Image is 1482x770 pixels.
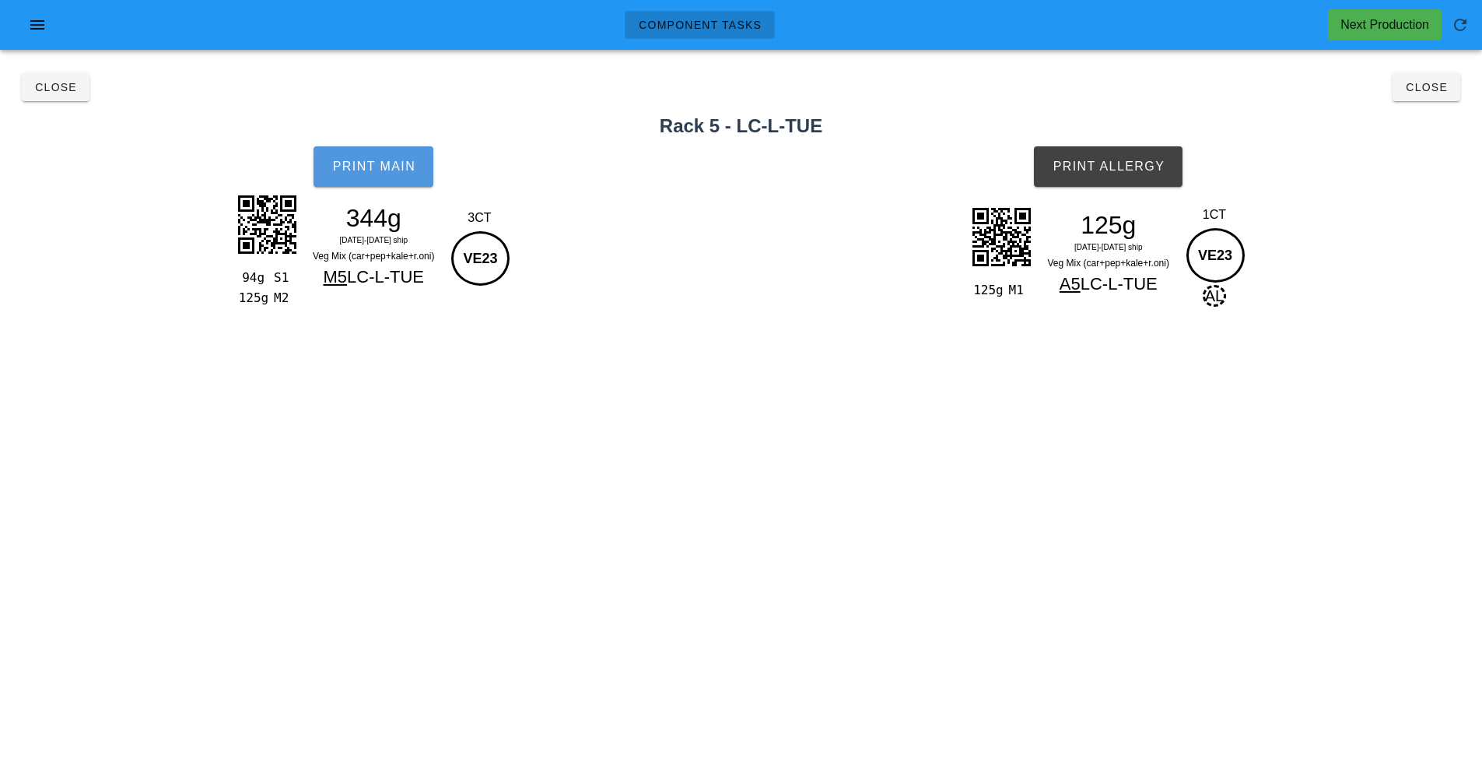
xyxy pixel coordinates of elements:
div: VE23 [1186,228,1245,283]
span: Print Allergy [1052,160,1165,174]
span: Close [1405,81,1448,93]
div: 125g [1041,213,1176,237]
a: Component Tasks [625,11,775,39]
div: 1CT [1182,206,1247,224]
span: [DATE]-[DATE] ship [340,236,408,244]
div: 344g [306,206,441,230]
div: Veg Mix (car+pep+kale+r.oni) [306,248,441,264]
div: VE23 [451,231,510,286]
img: MCGLpyx10VMnQ3Wi+8iSRRqqCmQXsSZEbPYfqRBtgGS3pQRIVRWVOElvVP2PTVlqIGpTV3+GJf5JzGTBVEfpl71ctEJAypCMA... [228,185,306,263]
div: M2 [268,288,300,308]
div: Veg Mix (car+pep+kale+r.oni) [1041,255,1176,271]
span: [DATE]-[DATE] ship [1074,243,1142,251]
span: AL [1203,285,1226,307]
div: 94g [236,268,268,288]
h2: Rack 5 - LC-L-TUE [9,112,1473,140]
span: LC-L-TUE [1081,274,1158,294]
span: A5 [1060,274,1081,294]
div: 125g [970,280,1002,301]
div: 125g [236,288,268,308]
img: IhZOhHp0kW3rJCtnApG5BMyP91z7LUaf7KvhRCTuwQ4Mm7FEcGv5UQVabUZ1xOfBVUx1aT+yL3sv0LKnITDhhkbiFzkXOGUdv... [962,198,1040,276]
div: S1 [268,268,300,288]
span: Print Main [331,160,415,174]
div: M1 [1003,280,1035,301]
button: Print Allergy [1034,146,1182,187]
span: LC-L-TUE [347,267,424,287]
button: Close [22,73,89,101]
span: Component Tasks [638,19,762,31]
button: Close [1393,73,1460,101]
button: Print Main [314,146,433,187]
span: Close [34,81,77,93]
div: 3CT [447,209,512,227]
div: Next Production [1340,16,1429,34]
span: M5 [323,267,347,287]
